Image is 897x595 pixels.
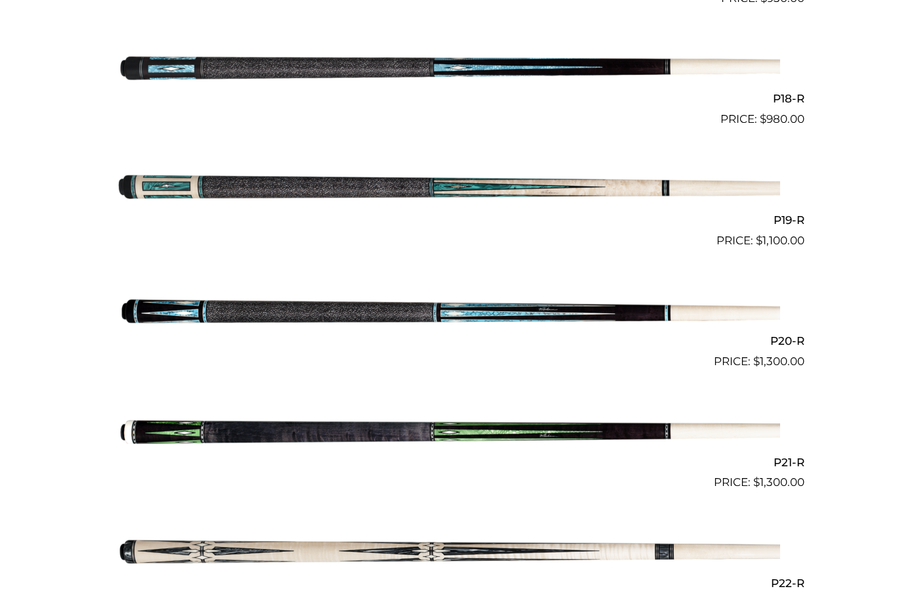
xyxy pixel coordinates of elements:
[93,208,804,232] h2: P19-R
[117,255,780,365] img: P20-R
[756,234,762,247] span: $
[117,376,780,486] img: P21-R
[753,475,760,489] span: $
[753,355,760,368] span: $
[753,355,804,368] bdi: 1,300.00
[93,255,804,370] a: P20-R $1,300.00
[756,234,804,247] bdi: 1,100.00
[760,112,804,125] bdi: 980.00
[93,12,804,128] a: P18-R $980.00
[760,112,766,125] span: $
[93,133,804,249] a: P19-R $1,100.00
[93,87,804,111] h2: P18-R
[93,376,804,491] a: P21-R $1,300.00
[117,133,780,244] img: P19-R
[93,571,804,595] h2: P22-R
[93,329,804,353] h2: P20-R
[93,450,804,474] h2: P21-R
[117,12,780,123] img: P18-R
[753,475,804,489] bdi: 1,300.00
